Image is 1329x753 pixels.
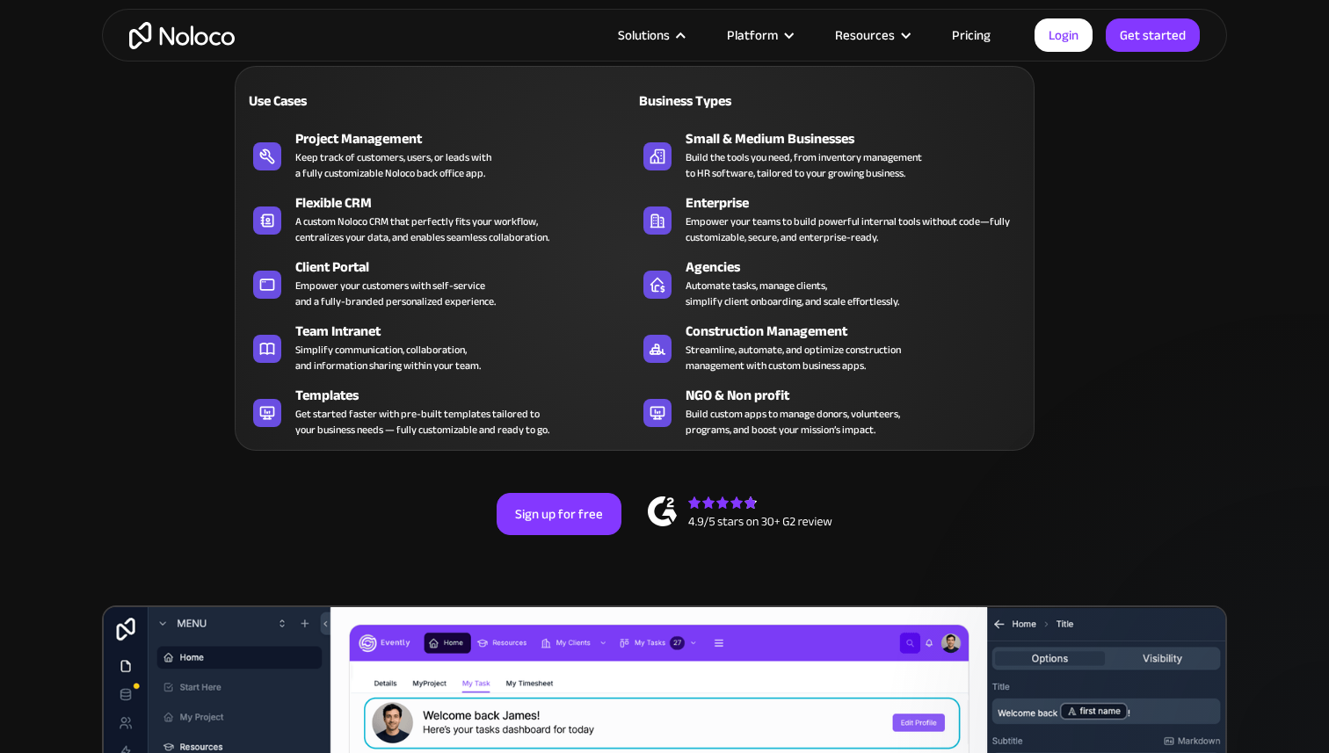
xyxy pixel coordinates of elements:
[497,493,621,535] a: Sign up for free
[244,80,635,120] a: Use Cases
[295,214,549,245] div: A custom Noloco CRM that perfectly fits your workflow, centralizes your data, and enables seamles...
[596,24,705,47] div: Solutions
[295,257,643,278] div: Client Portal
[727,24,778,47] div: Platform
[635,125,1025,185] a: Small & Medium BusinessesBuild the tools you need, from inventory managementto HR software, tailo...
[295,342,481,373] div: Simplify communication, collaboration, and information sharing within your team.
[930,24,1013,47] a: Pricing
[686,321,1033,342] div: Construction Management
[295,149,491,181] div: Keep track of customers, users, or leads with a fully customizable Noloco back office app.
[129,22,235,49] a: home
[244,125,635,185] a: Project ManagementKeep track of customers, users, or leads witha fully customizable Noloco back o...
[835,24,895,47] div: Resources
[705,24,813,47] div: Platform
[295,385,643,406] div: Templates
[686,385,1033,406] div: NGO & Non profit
[244,189,635,249] a: Flexible CRMA custom Noloco CRM that perfectly fits your workflow,centralizes your data, and enab...
[635,189,1025,249] a: EnterpriseEmpower your teams to build powerful internal tools without code—fully customizable, se...
[686,342,901,373] div: Streamline, automate, and optimize construction management with custom business apps.
[686,214,1016,245] div: Empower your teams to build powerful internal tools without code—fully customizable, secure, and ...
[635,381,1025,441] a: NGO & Non profitBuild custom apps to manage donors, volunteers,programs, and boost your mission’s...
[618,24,670,47] div: Solutions
[813,24,930,47] div: Resources
[686,278,899,309] div: Automate tasks, manage clients, simplify client onboarding, and scale effortlessly.
[686,128,1033,149] div: Small & Medium Businesses
[235,41,1035,451] nav: Solutions
[686,149,922,181] div: Build the tools you need, from inventory management to HR software, tailored to your growing busi...
[120,216,1209,357] h2: Business Apps for Teams
[295,192,643,214] div: Flexible CRM
[295,406,549,438] div: Get started faster with pre-built templates tailored to your business needs — fully customizable ...
[244,253,635,313] a: Client PortalEmpower your customers with self-serviceand a fully-branded personalized experience.
[635,253,1025,313] a: AgenciesAutomate tasks, manage clients,simplify client onboarding, and scale effortlessly.
[686,257,1033,278] div: Agencies
[635,80,1025,120] a: Business Types
[686,192,1033,214] div: Enterprise
[295,278,496,309] div: Empower your customers with self-service and a fully-branded personalized experience.
[686,406,900,438] div: Build custom apps to manage donors, volunteers, programs, and boost your mission’s impact.
[295,321,643,342] div: Team Intranet
[1106,18,1200,52] a: Get started
[244,317,635,377] a: Team IntranetSimplify communication, collaboration,and information sharing within your team.
[1035,18,1093,52] a: Login
[244,381,635,441] a: TemplatesGet started faster with pre-built templates tailored toyour business needs — fully custo...
[120,185,1209,199] h1: Custom No-Code Business Apps Platform
[244,91,432,112] div: Use Cases
[635,317,1025,377] a: Construction ManagementStreamline, automate, and optimize constructionmanagement with custom busi...
[635,91,823,112] div: Business Types
[295,128,643,149] div: Project Management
